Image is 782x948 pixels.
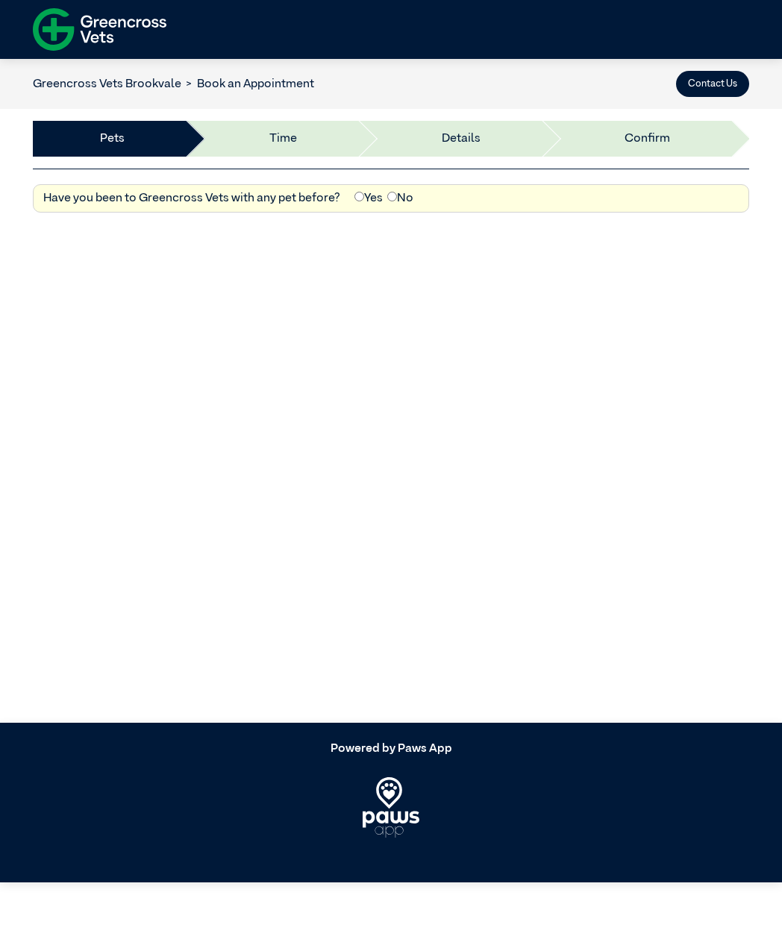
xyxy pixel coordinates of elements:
[181,75,314,93] li: Book an Appointment
[100,130,125,148] a: Pets
[387,189,413,207] label: No
[354,189,383,207] label: Yes
[43,189,340,207] label: Have you been to Greencross Vets with any pet before?
[354,192,364,201] input: Yes
[33,78,181,90] a: Greencross Vets Brookvale
[676,71,749,97] button: Contact Us
[33,742,749,756] h5: Powered by Paws App
[387,192,397,201] input: No
[33,75,314,93] nav: breadcrumb
[363,777,420,837] img: PawsApp
[33,4,166,55] img: f-logo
